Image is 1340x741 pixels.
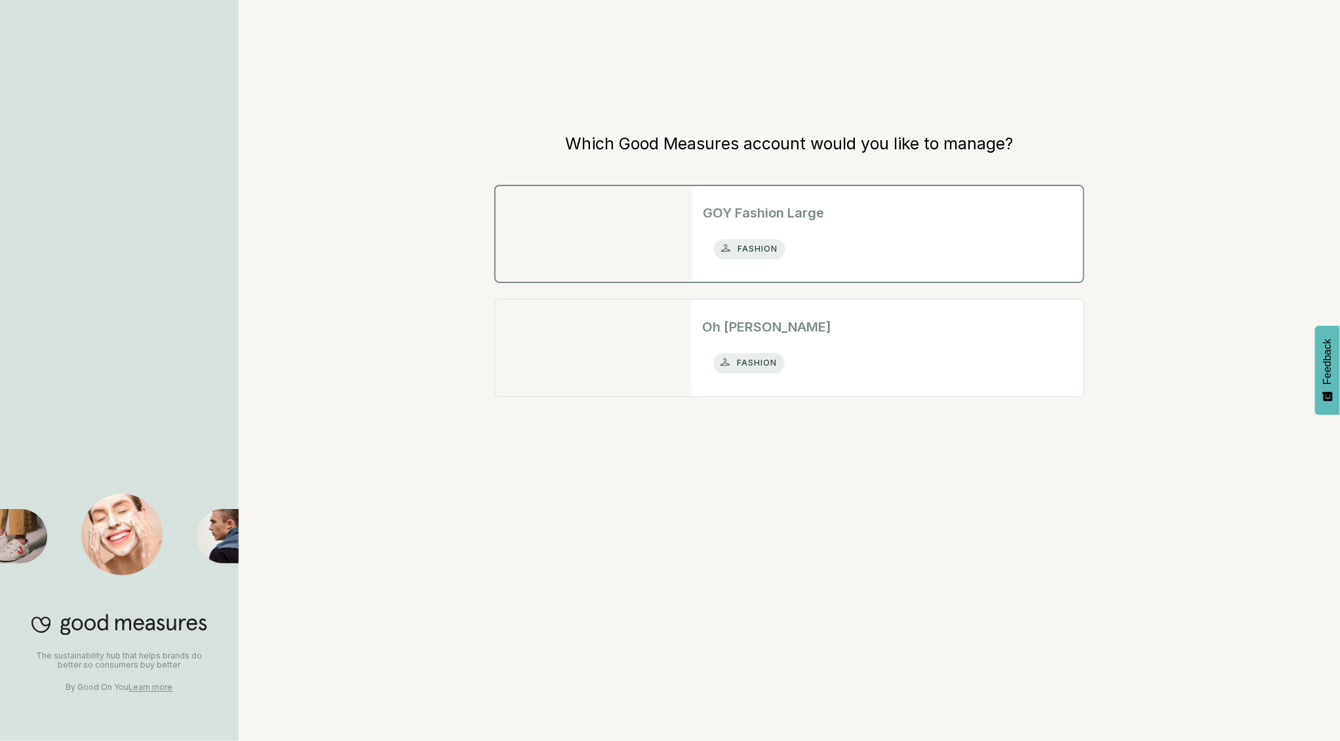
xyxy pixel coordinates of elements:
[703,203,1073,223] h2: GOY Fashion Large
[717,240,734,256] img: vertical icon
[81,494,163,575] img: Good Measures
[31,651,207,670] p: The sustainability hub that helps brands do better so consumers buy better
[31,614,207,636] img: Good Measures
[734,241,781,257] p: fashion
[31,683,207,692] p: By Good On You
[495,299,692,396] img: Oh Polly Logo
[702,317,1073,337] h2: Oh [PERSON_NAME]
[1322,339,1333,385] span: Feedback
[1315,326,1340,415] button: Feedback - Show survey
[129,682,173,692] a: Learn more
[717,354,733,370] img: vertical icon
[1282,683,1327,728] iframe: Website support platform help button
[493,185,696,283] img: GOY Fashion Large Logo
[197,509,239,563] img: Good Measures
[733,355,781,371] p: fashion
[555,134,1024,153] div: Which Good Measures account would you like to manage?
